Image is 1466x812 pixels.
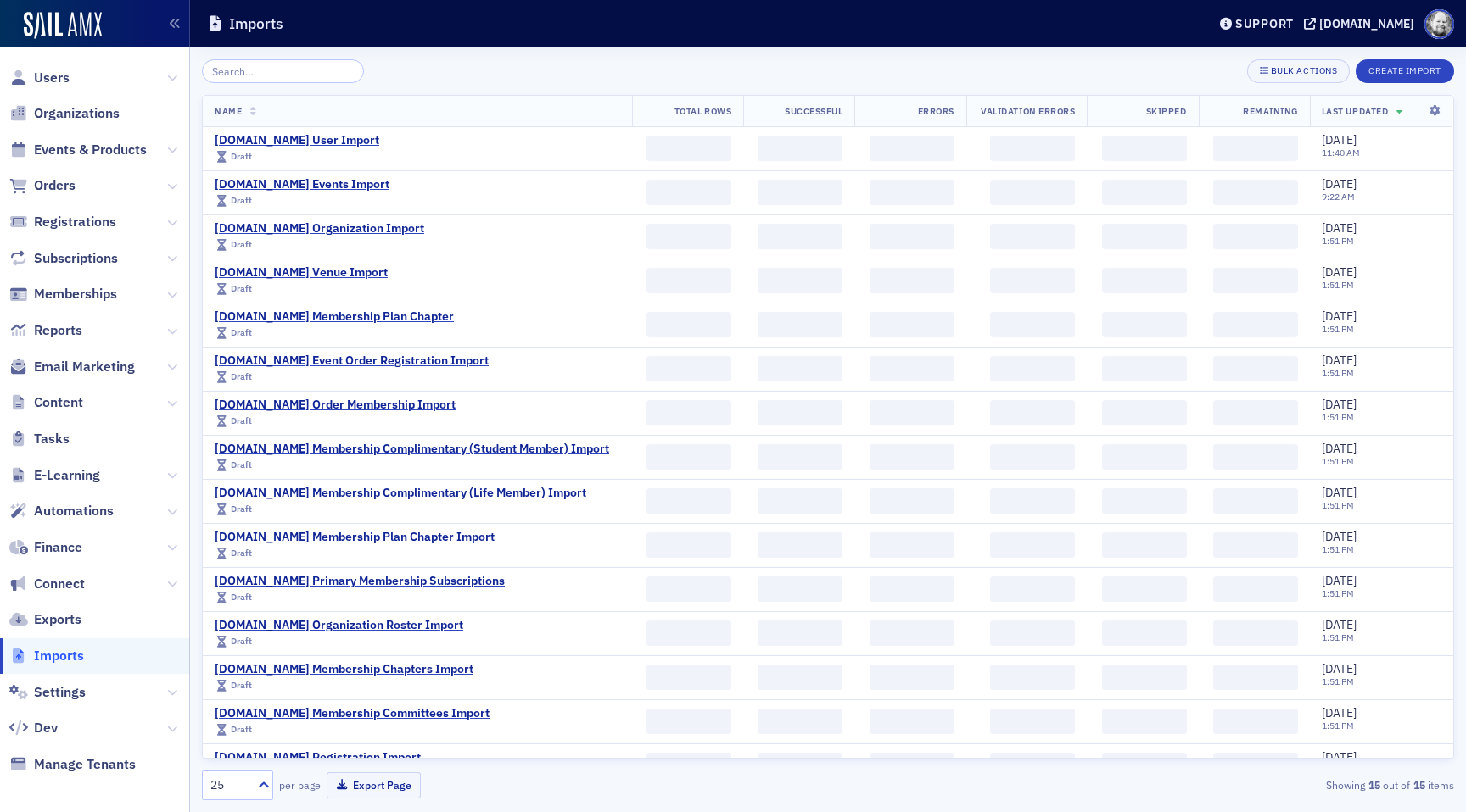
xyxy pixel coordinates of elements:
a: Memberships [9,285,117,303]
span: ‌ [646,532,731,558]
span: Draft [231,459,252,470]
span: ‌ [990,709,1075,734]
span: ‌ [870,268,954,293]
span: [DATE] [1322,529,1357,544]
a: [DOMAIN_NAME] Registration Import [215,750,421,765]
a: Subscriptions [9,249,118,268]
span: ‌ [1102,576,1187,602]
span: ‌ [870,709,954,734]
span: ‌ [870,356,954,381]
div: [DOMAIN_NAME] Membership Complimentary (Student Member) Import [215,442,609,457]
span: Draft [231,370,252,382]
span: ‌ [1213,356,1298,381]
strong: 15 [1410,777,1428,793]
time: 1:51 PM [1322,367,1354,379]
span: Draft [231,635,252,647]
span: ‌ [1213,753,1298,778]
span: Automations [34,502,114,520]
span: ‌ [1213,268,1298,293]
a: [DOMAIN_NAME] Organization Roster Import [215,618,463,633]
a: Organizations [9,104,120,123]
div: [DOMAIN_NAME] Event Order Registration Import [215,353,489,369]
a: [DOMAIN_NAME] Organization Import [215,221,424,236]
span: ‌ [990,488,1075,514]
span: Errors [918,105,954,117]
time: 1:51 PM [1322,587,1354,599]
input: Search… [202,59,364,83]
span: Total Rows [674,105,731,117]
span: ‌ [870,620,954,646]
span: ‌ [758,356,842,381]
time: 1:51 PM [1322,235,1354,247]
span: ‌ [990,665,1075,690]
span: Organizations [34,104,120,123]
a: Imports [9,647,84,665]
span: Connect [34,575,85,593]
span: ‌ [990,400,1075,425]
span: ‌ [1102,224,1187,249]
a: [DOMAIN_NAME] Membership Complimentary (Life Member) Import [215,486,586,501]
time: 9:22 AM [1322,191,1355,203]
span: Draft [231,414,252,426]
span: [DATE] [1322,220,1357,236]
div: [DOMAIN_NAME] [1319,16,1414,31]
a: Tasks [9,430,70,448]
span: Draft [231,282,252,294]
span: ‌ [990,620,1075,646]
span: ‌ [1102,136,1187,161]
span: ‌ [990,180,1075,205]
a: [DOMAIN_NAME] Events Import [215,177,389,192]
span: ‌ [758,620,842,646]
span: Draft [231,326,252,338]
span: [DATE] [1322,573,1357,588]
span: ‌ [870,224,954,249]
a: Manage Tenants [9,755,136,774]
span: Draft [231,679,252,691]
span: ‌ [646,180,731,205]
span: ‌ [646,356,731,381]
a: [DOMAIN_NAME] Membership Plan Chapter [215,309,454,325]
a: [DOMAIN_NAME] Membership Plan Chapter Import [215,530,495,545]
span: ‌ [758,312,842,337]
div: [DOMAIN_NAME] Primary Membership Subscriptions [215,574,505,589]
span: ‌ [870,665,954,690]
span: Orders [34,176,76,195]
span: Draft [231,150,252,162]
span: ‌ [758,709,842,734]
span: ‌ [1102,444,1187,470]
span: ‌ [1102,488,1187,514]
time: 1:51 PM [1322,543,1354,555]
span: ‌ [758,444,842,470]
span: Exports [34,610,81,629]
label: per page [279,777,321,793]
span: ‌ [870,180,954,205]
a: Connect [9,575,85,593]
a: Email Marketing [9,358,135,376]
span: ‌ [1102,268,1187,293]
span: Imports [34,647,84,665]
div: Showing out of items [1049,777,1454,793]
span: ‌ [1102,400,1187,425]
span: [DATE] [1322,705,1357,720]
span: ‌ [758,753,842,778]
span: ‌ [646,224,731,249]
strong: 15 [1365,777,1383,793]
span: [DATE] [1322,176,1357,192]
span: ‌ [990,753,1075,778]
a: [DOMAIN_NAME] Membership Committees Import [215,706,490,721]
span: ‌ [990,576,1075,602]
a: Settings [9,683,86,702]
span: ‌ [870,576,954,602]
span: ‌ [1102,532,1187,558]
span: ‌ [646,312,731,337]
time: 1:51 PM [1322,323,1354,335]
a: [DOMAIN_NAME] Membership Chapters Import [215,662,473,677]
span: Reports [34,321,82,340]
time: 1:51 PM [1322,499,1354,511]
span: ‌ [758,665,842,690]
span: ‌ [1102,709,1187,734]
